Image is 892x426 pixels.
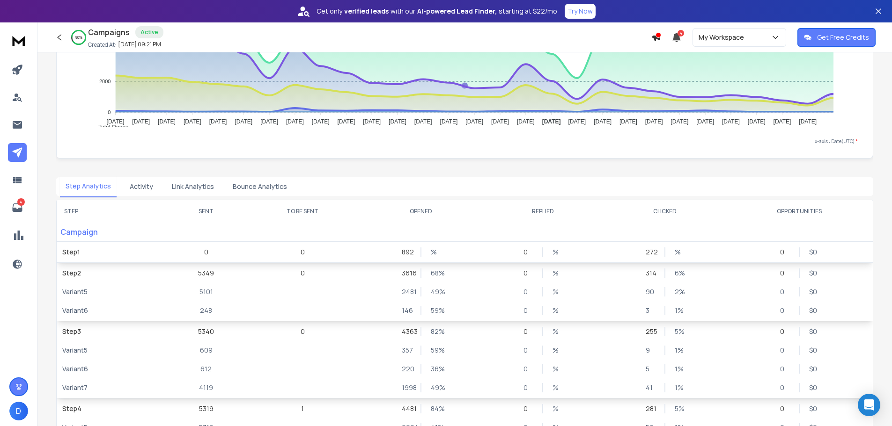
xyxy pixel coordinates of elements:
div: Open Intercom Messenger [858,394,880,416]
tspan: [DATE] [184,118,201,125]
strong: verified leads [344,7,389,16]
p: 5349 [198,268,214,278]
p: % [431,247,440,257]
strong: AI-powered Lead Finder, [417,7,497,16]
th: SENT [167,200,245,223]
p: 3616 [402,268,411,278]
p: Variant 6 [62,306,162,315]
p: 0 [780,383,789,392]
th: REPLIED [482,200,604,223]
th: OPPORTUNITIES [726,200,873,223]
p: 0 [523,287,533,296]
p: % [553,346,562,355]
p: % [553,404,562,413]
tspan: [DATE] [568,118,586,125]
img: logo [9,32,28,49]
p: 0 [780,346,789,355]
button: D [9,402,28,420]
p: Campaign [57,223,167,241]
p: 4 [17,198,25,206]
p: 0 [523,306,533,315]
p: 314 [646,268,655,278]
div: Active [135,26,163,38]
p: 68 % [431,268,440,278]
a: 4 [8,198,27,217]
p: 4363 [402,327,411,336]
tspan: [DATE] [158,118,176,125]
p: 0 [301,268,305,278]
p: 84 % [431,404,440,413]
tspan: [DATE] [619,118,637,125]
p: 0 [204,247,208,257]
tspan: [DATE] [465,118,483,125]
p: $ 0 [809,287,818,296]
p: 2 % [675,287,684,296]
span: Total Opens [91,124,128,130]
p: $ 0 [809,364,818,374]
button: Step Analytics [60,176,117,197]
button: Link Analytics [166,176,220,197]
p: 0 [780,364,789,374]
p: $ 0 [809,383,818,392]
p: 0 [301,327,305,336]
p: 5340 [198,327,214,336]
tspan: [DATE] [491,118,509,125]
p: 1 % [675,346,684,355]
p: 5101 [199,287,213,296]
p: 0 [780,404,789,413]
p: % [553,327,562,336]
p: Get only with our starting at $22/mo [317,7,557,16]
p: 609 [200,346,213,355]
p: $ 0 [809,247,818,257]
button: Try Now [565,4,596,19]
th: OPENED [360,200,482,223]
tspan: [DATE] [107,118,125,125]
p: 255 [646,327,655,336]
tspan: [DATE] [209,118,227,125]
tspan: 0 [108,109,111,115]
p: 0 [301,247,305,257]
p: $ 0 [809,404,818,413]
th: TO BE SENT [245,200,360,223]
p: 281 [646,404,655,413]
p: 0 [780,327,789,336]
tspan: [DATE] [389,118,406,125]
p: 49 % [431,383,440,392]
p: 248 [200,306,212,315]
p: Step 3 [62,327,162,336]
p: 0 [523,268,533,278]
tspan: [DATE] [799,118,817,125]
p: 272 [646,247,655,257]
h1: Campaigns [88,27,130,38]
p: $ 0 [809,346,818,355]
th: CLICKED [604,200,726,223]
p: 1 % [675,364,684,374]
p: 9 [646,346,655,355]
p: Variant 5 [62,287,162,296]
p: 357 [402,346,411,355]
p: $ 0 [809,327,818,336]
p: 0 [523,404,533,413]
p: 90 % [75,35,82,40]
p: 0 [523,364,533,374]
p: 59 % [431,306,440,315]
tspan: [DATE] [748,118,766,125]
p: Created At: [88,41,116,49]
p: Variant 6 [62,364,162,374]
p: 49 % [431,287,440,296]
tspan: [DATE] [132,118,150,125]
tspan: [DATE] [645,118,663,125]
p: 82 % [431,327,440,336]
tspan: [DATE] [235,118,252,125]
p: 6 % [675,268,684,278]
tspan: [DATE] [774,118,791,125]
p: 892 [402,247,411,257]
p: 5 % [675,327,684,336]
p: 1998 [402,383,411,392]
tspan: [DATE] [517,118,535,125]
p: 3 [646,306,655,315]
p: % [553,364,562,374]
tspan: [DATE] [337,118,355,125]
p: [DATE] 09:21 PM [118,41,161,48]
